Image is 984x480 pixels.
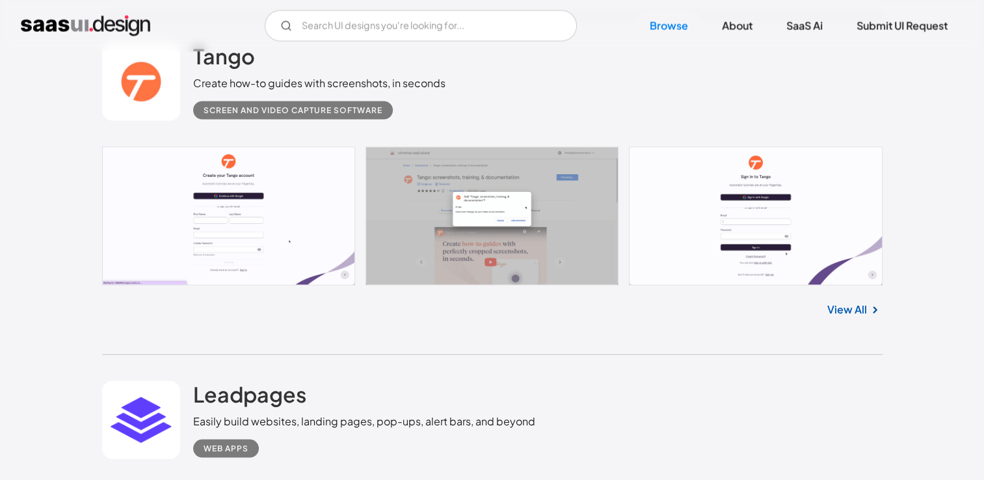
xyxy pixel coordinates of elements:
a: About [706,12,768,40]
form: Email Form [265,10,577,42]
a: SaaS Ai [771,12,838,40]
div: Create how-to guides with screenshots, in seconds [193,75,445,91]
div: Easily build websites, landing pages, pop-ups, alert bars, and beyond [193,414,535,429]
a: Leadpages [193,381,306,414]
a: home [21,16,150,36]
a: View All [827,302,867,317]
a: Browse [634,12,704,40]
div: Screen and Video Capture Software [204,103,382,118]
input: Search UI designs you're looking for... [265,10,577,42]
h2: Tango [193,43,255,69]
a: Tango [193,43,255,75]
h2: Leadpages [193,381,306,407]
a: Submit UI Request [841,12,963,40]
div: Web Apps [204,441,248,457]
